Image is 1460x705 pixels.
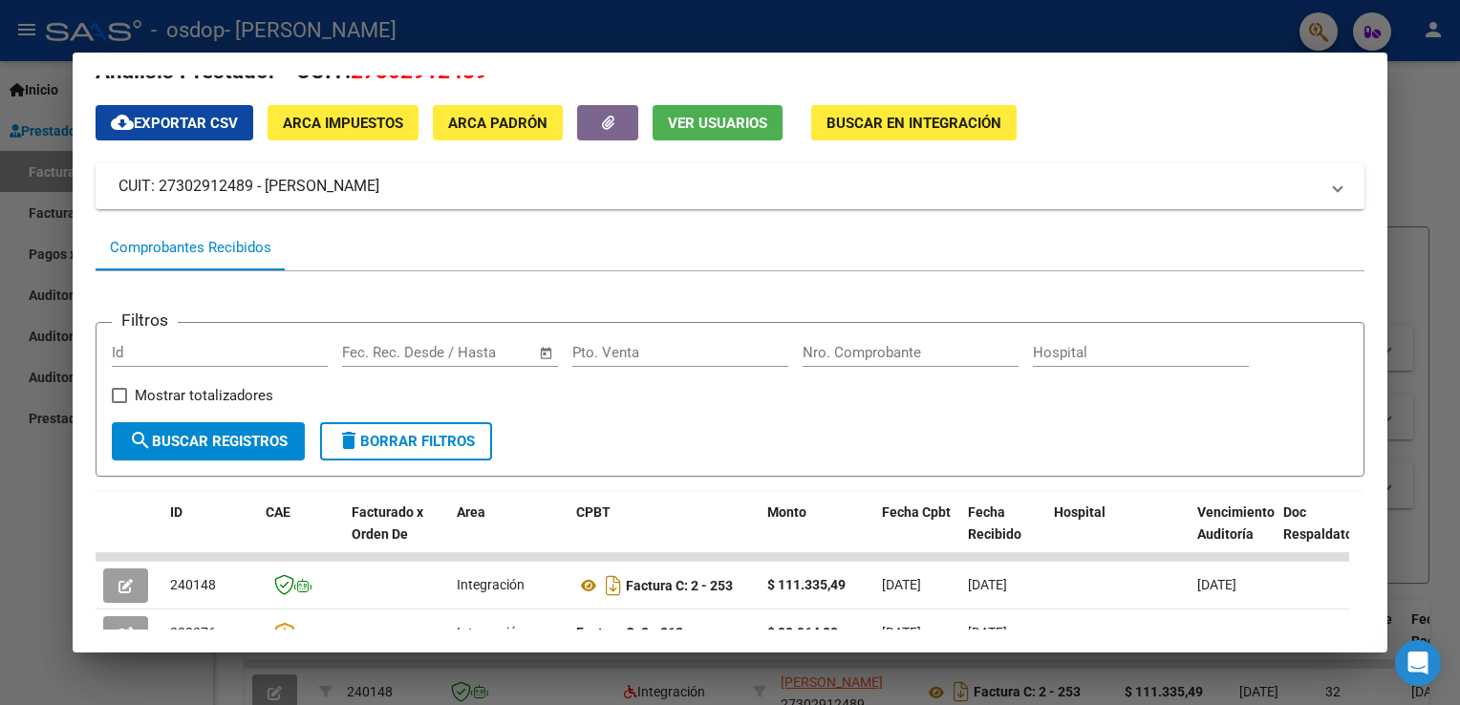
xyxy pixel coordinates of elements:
span: [DATE] [968,625,1007,640]
input: Fecha inicio [342,344,419,361]
span: Borrar Filtros [337,433,475,450]
span: [DATE] [968,577,1007,592]
mat-panel-title: CUIT: 27302912489 - [PERSON_NAME] [118,175,1318,198]
span: CAE [266,504,290,520]
span: Exportar CSV [111,115,238,132]
mat-expansion-panel-header: CUIT: 27302912489 - [PERSON_NAME] [96,163,1363,209]
button: ARCA Padrón [433,105,563,140]
span: ARCA Padrón [448,115,547,132]
span: CPBT [576,504,611,520]
mat-icon: cloud_download [111,111,134,134]
span: 238276 [170,625,216,640]
span: Fecha Cpbt [882,504,951,520]
datatable-header-cell: Monto [760,492,874,576]
span: Hospital [1054,504,1106,520]
button: Buscar en Integración [811,105,1017,140]
datatable-header-cell: ID [162,492,258,576]
datatable-header-cell: Doc Respaldatoria [1276,492,1390,576]
button: Borrar Filtros [320,422,492,460]
span: Integración [457,577,525,592]
h3: Filtros [112,308,178,332]
div: Open Intercom Messenger [1395,640,1441,686]
strong: Factura C: 2 - 253 [626,578,733,593]
span: Ver Usuarios [668,115,767,132]
span: 240148 [170,577,216,592]
span: ID [170,504,182,520]
span: Mostrar totalizadores [135,384,273,407]
datatable-header-cell: Area [449,492,569,576]
datatable-header-cell: Fecha Cpbt [874,492,960,576]
span: Buscar Registros [129,433,288,450]
span: Facturado x Orden De [352,504,423,542]
span: Doc Respaldatoria [1283,504,1369,542]
span: Area [457,504,485,520]
datatable-header-cell: Vencimiento Auditoría [1190,492,1276,576]
span: [DATE] [882,625,921,640]
span: Vencimiento Auditoría [1197,504,1275,542]
i: Descargar documento [601,570,626,601]
datatable-header-cell: Facturado x Orden De [344,492,449,576]
span: [DATE] [882,577,921,592]
mat-icon: delete [337,429,360,452]
datatable-header-cell: Hospital [1046,492,1190,576]
button: Open calendar [535,342,557,364]
mat-icon: search [129,429,152,452]
strong: $ 98.964,88 [767,625,838,640]
div: Comprobantes Recibidos [110,237,271,259]
span: ARCA Impuestos [283,115,403,132]
button: ARCA Impuestos [268,105,419,140]
strong: $ 111.335,49 [767,577,846,592]
span: Monto [767,504,806,520]
datatable-header-cell: Fecha Recibido [960,492,1046,576]
span: Integración [457,625,525,640]
input: Fecha fin [437,344,529,361]
datatable-header-cell: CPBT [569,492,760,576]
button: Exportar CSV [96,105,253,140]
span: Buscar en Integración [827,115,1001,132]
button: Ver Usuarios [653,105,783,140]
span: [DATE] [1197,577,1236,592]
strong: Factura C: 2 - 212 [576,625,683,640]
span: Fecha Recibido [968,504,1021,542]
datatable-header-cell: CAE [258,492,344,576]
button: Buscar Registros [112,422,305,460]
